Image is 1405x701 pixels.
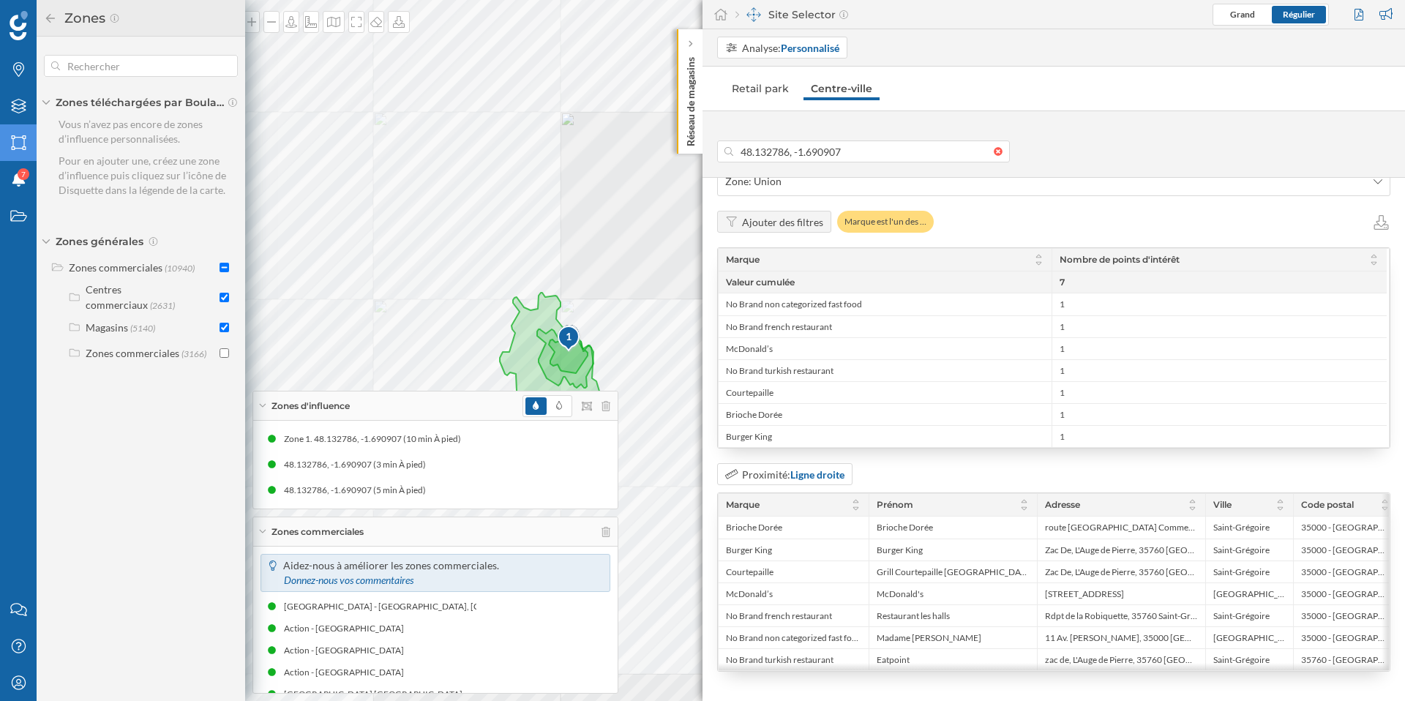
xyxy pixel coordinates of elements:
span: Marque [726,253,760,266]
span: 35000 - [GEOGRAPHIC_DATA] [1301,544,1390,556]
p: Réseau de magasins [683,51,698,146]
span: 35000 - [GEOGRAPHIC_DATA] [1301,610,1390,622]
span: No Brand non categorized fast food [726,632,861,644]
p: Aidez-nous à améliorer les zones commerciales. [283,558,603,588]
span: Valeur cumulée [726,277,795,288]
span: Brioche Dorée [726,522,782,533]
span: zac de, L'Auge de Pierre, 35760 [GEOGRAPHIC_DATA], [GEOGRAPHIC_DATA] [1045,654,1198,666]
div: Proximité: [742,467,844,482]
span: No Brand turkish restaurant [726,365,833,377]
span: Rdpt de la Robiquette, 35760 Saint-Grégoire [1045,610,1198,622]
span: 7 [1060,276,1065,289]
span: 35000 - [GEOGRAPHIC_DATA] [1301,566,1390,578]
span: 35760 - [GEOGRAPHIC_DATA] [1301,654,1390,666]
span: Saint-Grégoire [1213,654,1270,666]
span: Saint-Grégoire [1213,610,1270,622]
div: Action - [GEOGRAPHIC_DATA] [284,621,411,636]
span: 35000 - [GEOGRAPHIC_DATA] [1301,632,1390,644]
span: (5140) [130,323,155,334]
span: (10940) [165,263,195,274]
span: Code postal [1301,498,1354,511]
img: Logo Geoblink [10,11,28,40]
div: Zones commerciales [86,347,179,359]
span: (2631) [150,300,175,311]
span: Madame [PERSON_NAME] [877,632,981,644]
span: Adresse [1045,498,1080,511]
div: 48.132786, -1.690907 (5 min À pied) [284,483,433,498]
span: Support [31,10,83,23]
span: 1 [1060,365,1065,377]
span: Zones téléchargées par Boulangerie Ange [56,95,224,110]
span: (3166) [181,348,206,359]
img: Marker [561,321,579,350]
span: 1 [1060,321,1065,333]
span: Eatpoint [877,654,910,666]
div: Ajouter des filtres [742,214,823,230]
a: Centre-ville [803,77,880,100]
span: 1 [1060,299,1065,310]
span: No Brand non categorized fast food [726,299,862,310]
span: No Brand turkish restaurant [726,654,833,666]
div: Zone 1. 48.132786, -1.690907 (10 min À pied) [284,432,468,446]
div: 1 [557,329,581,344]
img: dashboards-manager.svg [746,7,761,22]
span: Zone: Union [725,174,782,189]
span: 35000 - [GEOGRAPHIC_DATA] [1301,588,1390,600]
p: Pour en ajouter une, créez une zone d’influence puis cliquez sur l’icône de Disquette dans la lég... [59,154,238,198]
span: Prénom [877,498,913,511]
span: Saint-Grégoire [1213,566,1270,578]
span: Burger King [726,544,772,556]
span: McDonald's [877,588,923,600]
span: 1 [1060,387,1065,399]
a: Retail park [724,77,796,100]
span: McDonald’s [726,343,773,355]
div: 48.132786, -1.690907 (3 min À pied) [284,457,433,472]
span: Saint-Grégoire [1213,522,1270,533]
div: Action - [GEOGRAPHIC_DATA] [284,665,411,680]
span: 35000 - [GEOGRAPHIC_DATA] [1301,522,1390,533]
span: Zac De, L'Auge de Pierre, 35760 [GEOGRAPHIC_DATA], [GEOGRAPHIC_DATA] [1045,566,1198,578]
div: Zones commerciales [69,261,162,274]
div: Donnez-nous vos commentaires [284,574,413,587]
span: Régulier [1283,9,1315,20]
span: Zones générales [56,234,143,249]
span: [STREET_ADDRESS] [1045,588,1124,600]
span: No Brand french restaurant [726,321,832,333]
span: 11 Av. [PERSON_NAME], 35000 [GEOGRAPHIC_DATA], [GEOGRAPHIC_DATA] [1045,632,1198,644]
span: Restaurant les halls [877,610,950,622]
span: No Brand french restaurant [726,610,832,622]
div: Magasins [86,321,128,334]
span: Saint-Grégoire [1213,544,1270,556]
div: Site Selector [735,7,848,22]
span: Grill Courtepaille [GEOGRAPHIC_DATA] [877,566,1030,578]
span: Courtepaille [726,387,773,399]
span: Nombre de points d'intérêt [1060,253,1180,266]
h2: Zones [57,7,109,30]
img: pois-map-marker.svg [557,325,582,353]
span: McDonald’s [726,588,773,600]
strong: Personnalisé [781,42,839,54]
span: Zones d'influence [271,400,350,413]
div: Analyse: [742,40,839,56]
div: 1 [557,325,579,351]
span: Grand [1230,9,1255,20]
span: 1 [1060,431,1065,443]
span: Brioche Dorée [726,409,782,421]
span: Marque [726,498,760,511]
span: [GEOGRAPHIC_DATA] [1213,632,1286,644]
span: Zac De, L'Auge de Pierre, 35760 [GEOGRAPHIC_DATA], [GEOGRAPHIC_DATA] [1045,544,1198,556]
span: 1 [1060,343,1065,355]
p: Vous n’avez pas encore de zones d’influence personnalisées. [59,117,238,146]
span: Burger King [877,544,923,556]
strong: Ligne droite [790,468,844,481]
span: Ville [1213,498,1232,511]
div: [GEOGRAPHIC_DATA] - [GEOGRAPHIC_DATA], [GEOGRAPHIC_DATA] [284,599,566,614]
div: Action - [GEOGRAPHIC_DATA] [284,643,411,658]
div: Marque est l'un des … [837,211,934,233]
span: [GEOGRAPHIC_DATA] [1213,588,1286,600]
span: Burger King [726,431,772,443]
span: Brioche Dorée [877,522,933,533]
span: 1 [1060,409,1065,421]
span: 7 [21,167,26,181]
div: Centres commerciaux [86,283,148,311]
